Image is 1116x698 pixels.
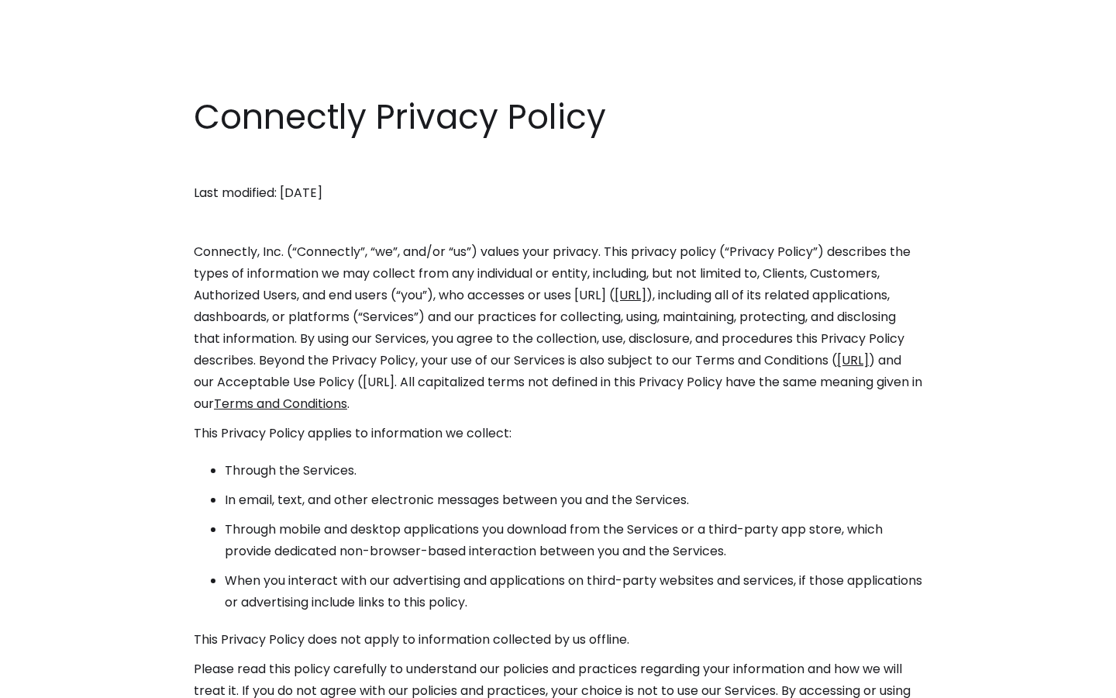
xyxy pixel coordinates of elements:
[194,241,922,415] p: Connectly, Inc. (“Connectly”, “we”, and/or “us”) values your privacy. This privacy policy (“Priva...
[225,489,922,511] li: In email, text, and other electronic messages between you and the Services.
[194,153,922,174] p: ‍
[225,570,922,613] li: When you interact with our advertising and applications on third-party websites and services, if ...
[837,351,869,369] a: [URL]
[31,671,93,693] ul: Language list
[194,629,922,651] p: This Privacy Policy does not apply to information collected by us offline.
[214,395,347,413] a: Terms and Conditions
[615,286,646,304] a: [URL]
[225,460,922,482] li: Through the Services.
[15,669,93,693] aside: Language selected: English
[194,93,922,141] h1: Connectly Privacy Policy
[194,182,922,204] p: Last modified: [DATE]
[194,423,922,444] p: This Privacy Policy applies to information we collect:
[225,519,922,562] li: Through mobile and desktop applications you download from the Services or a third-party app store...
[194,212,922,233] p: ‍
